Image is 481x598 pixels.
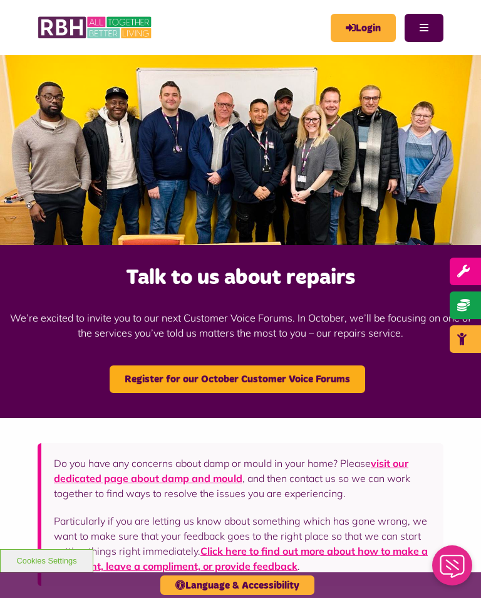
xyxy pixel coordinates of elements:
iframe: Netcall Web Assistant for live chat [425,542,481,598]
a: Register for our October Customer Voice Forums [110,365,365,393]
a: Click here to find out more about how to make a complaint, leave a compliment, or provide feedback [54,545,428,572]
p: We’re excited to invite you to our next Customer Voice Forums. In October, we’ll be focusing on o... [6,291,475,359]
button: Navigation [405,14,443,42]
a: MyRBH [331,14,396,42]
button: Language & Accessibility [160,575,314,595]
a: visit our dedicated page about damp and mould [54,457,408,485]
p: Particularly if you are letting us know about something which has gone wrong, we want to make sur... [54,513,431,574]
p: Do you have any concerns about damp or mould in your home? Please , and then contact us so we can... [54,456,431,501]
h2: Talk to us about repairs [6,264,475,291]
img: RBH [38,13,153,43]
